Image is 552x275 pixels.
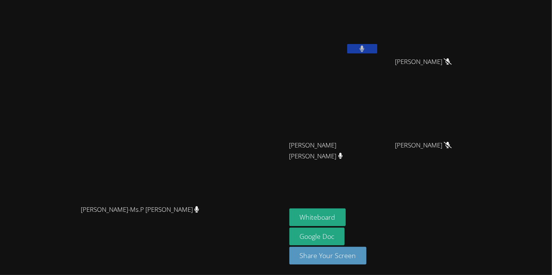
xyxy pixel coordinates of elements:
[289,140,373,162] span: [PERSON_NAME] [PERSON_NAME]
[395,140,452,151] span: [PERSON_NAME]
[81,204,199,215] span: [PERSON_NAME]-Ms.P [PERSON_NAME]
[289,208,346,226] button: Whiteboard
[289,228,345,245] a: Google Doc
[395,56,452,67] span: [PERSON_NAME]
[289,247,367,264] button: Share Your Screen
